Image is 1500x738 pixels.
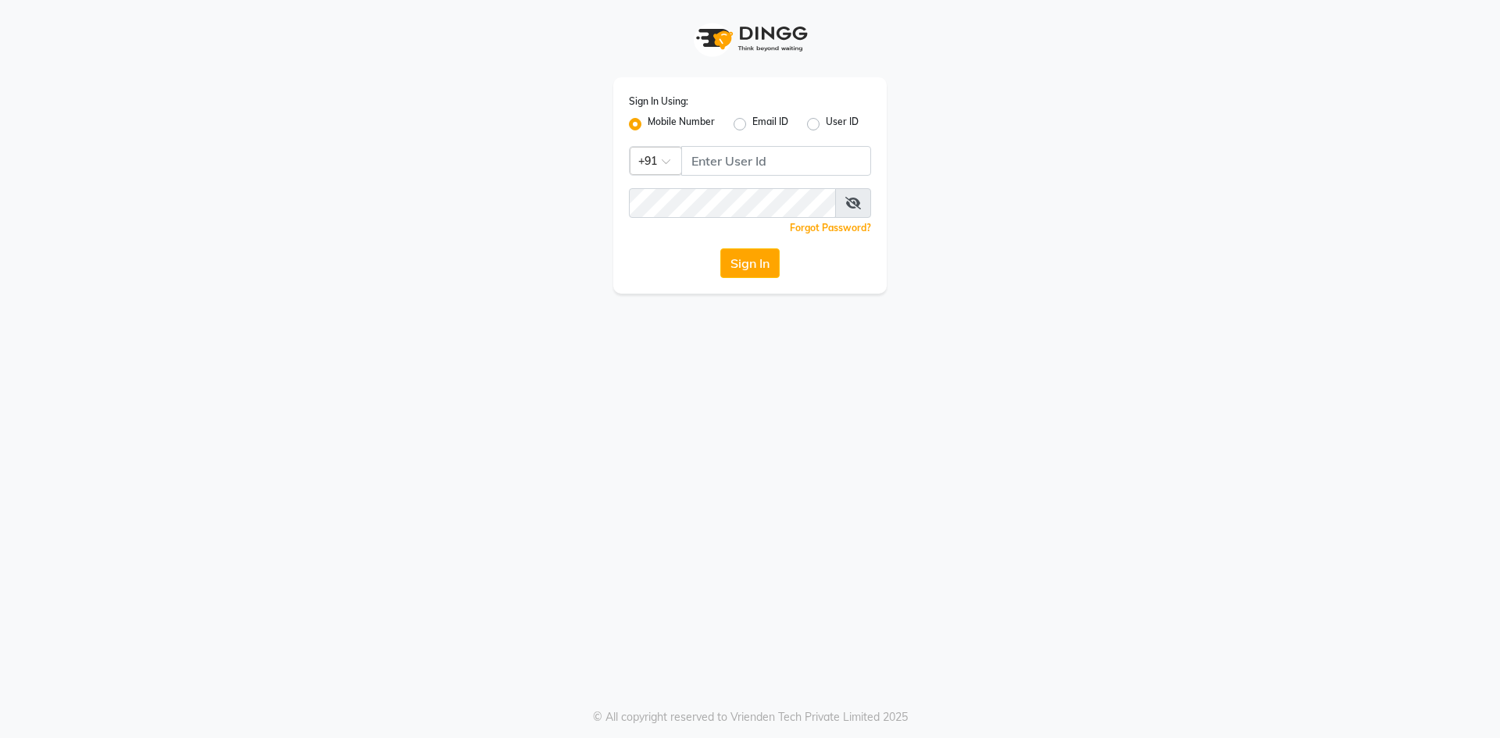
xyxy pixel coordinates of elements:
label: Sign In Using: [629,94,688,109]
label: Mobile Number [648,115,715,134]
a: Forgot Password? [790,222,871,234]
label: User ID [826,115,859,134]
input: Username [629,188,836,218]
button: Sign In [720,248,780,278]
img: logo1.svg [687,16,812,62]
label: Email ID [752,115,788,134]
input: Username [681,146,871,176]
